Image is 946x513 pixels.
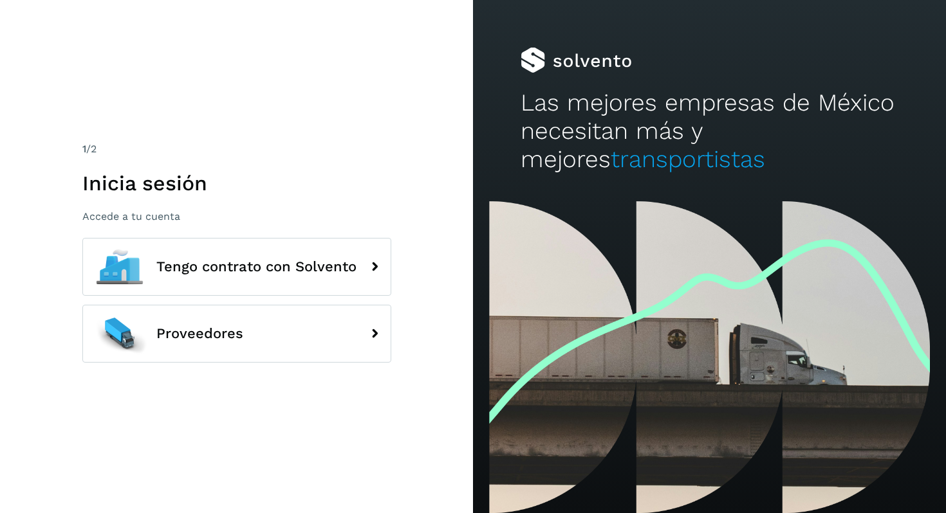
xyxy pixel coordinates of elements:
[82,171,391,195] h1: Inicia sesión
[82,143,86,155] span: 1
[82,210,391,222] p: Accede a tu cuenta
[611,145,765,173] span: transportistas
[82,238,391,296] button: Tengo contrato con Solvento
[82,305,391,363] button: Proveedores
[521,89,899,174] h2: Las mejores empresas de México necesitan más y mejores
[156,326,243,341] span: Proveedores
[156,259,357,274] span: Tengo contrato con Solvento
[82,141,391,157] div: /2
